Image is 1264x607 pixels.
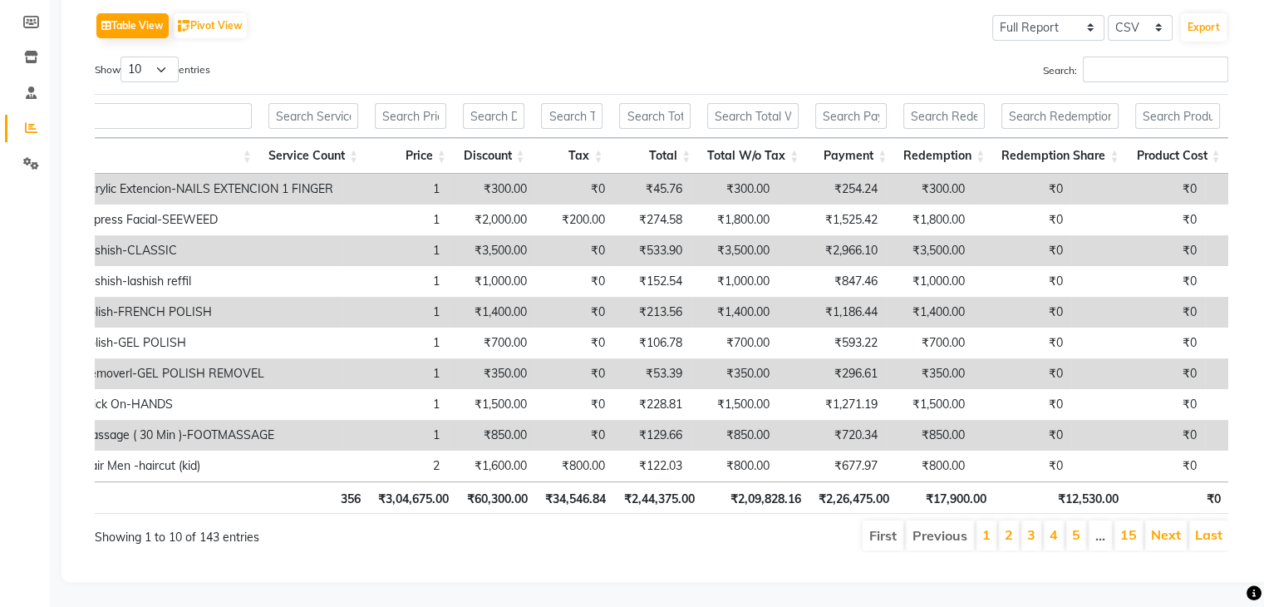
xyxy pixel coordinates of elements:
[455,138,534,174] th: Discount: activate to sort column ascending
[613,297,691,328] td: ₹213.56
[993,138,1127,174] th: Redemption Share: activate to sort column ascending
[613,174,691,205] td: ₹45.76
[73,389,342,420] td: Stick On-HANDS
[995,481,1128,514] th: ₹12,530.00
[535,420,613,451] td: ₹0
[342,451,448,481] td: 2
[448,420,535,451] td: ₹850.00
[886,389,973,420] td: ₹1,500.00
[778,266,886,297] td: ₹847.46
[1071,328,1205,358] td: ₹0
[535,328,613,358] td: ₹0
[268,103,358,129] input: Search Service Count
[95,519,553,546] div: Showing 1 to 10 of 143 entries
[174,13,247,38] button: Pivot View
[448,205,535,235] td: ₹2,000.00
[448,389,535,420] td: ₹1,500.00
[366,138,455,174] th: Price: activate to sort column ascending
[1195,526,1222,543] a: Last
[369,481,457,514] th: ₹3,04,675.00
[973,358,1071,389] td: ₹0
[73,328,342,358] td: Polish-GEL POLISH
[1071,235,1205,266] td: ₹0
[778,205,886,235] td: ₹1,525.42
[973,205,1071,235] td: ₹0
[611,138,699,174] th: Total: activate to sort column ascending
[342,389,448,420] td: 1
[886,328,973,358] td: ₹700.00
[886,420,973,451] td: ₹850.00
[1027,526,1035,543] a: 3
[1127,138,1228,174] th: Product Cost: activate to sort column ascending
[535,205,613,235] td: ₹200.00
[691,389,778,420] td: ₹1,500.00
[613,266,691,297] td: ₹152.54
[1005,526,1013,543] a: 2
[702,481,809,514] th: ₹2,09,828.16
[1151,526,1181,543] a: Next
[691,266,778,297] td: ₹1,000.00
[342,328,448,358] td: 1
[691,328,778,358] td: ₹700.00
[448,297,535,328] td: ₹1,400.00
[614,481,702,514] th: ₹2,44,375.00
[1071,266,1205,297] td: ₹0
[778,297,886,328] td: ₹1,186.44
[778,174,886,205] td: ₹254.24
[96,13,169,38] button: Table View
[886,205,973,235] td: ₹1,800.00
[886,266,973,297] td: ₹1,000.00
[1135,103,1220,129] input: Search Product Cost
[613,420,691,451] td: ₹129.66
[619,103,691,129] input: Search Total
[342,297,448,328] td: 1
[536,481,614,514] th: ₹34,546.84
[535,266,613,297] td: ₹0
[973,328,1071,358] td: ₹0
[448,174,535,205] td: ₹300.00
[1071,297,1205,328] td: ₹0
[903,103,985,129] input: Search Redemption
[342,205,448,235] td: 1
[973,266,1071,297] td: ₹0
[1071,451,1205,481] td: ₹0
[973,297,1071,328] td: ₹0
[1127,481,1228,514] th: ₹0
[1043,57,1228,82] label: Search:
[691,420,778,451] td: ₹850.00
[73,266,342,297] td: Lashish-lashish reffil
[448,451,535,481] td: ₹1,600.00
[982,526,991,543] a: 1
[1072,526,1080,543] a: 5
[73,297,342,328] td: Polish-FRENCH POLISH
[886,174,973,205] td: ₹300.00
[535,389,613,420] td: ₹0
[533,138,611,174] th: Tax: activate to sort column ascending
[535,358,613,389] td: ₹0
[1071,205,1205,235] td: ₹0
[457,481,536,514] th: ₹60,300.00
[73,235,342,266] td: Lashish-CLASSIC
[691,174,778,205] td: ₹300.00
[342,266,448,297] td: 1
[691,205,778,235] td: ₹1,800.00
[1050,526,1058,543] a: 4
[535,451,613,481] td: ₹800.00
[342,358,448,389] td: 1
[448,358,535,389] td: ₹350.00
[778,420,886,451] td: ₹720.34
[691,297,778,328] td: ₹1,400.00
[973,235,1071,266] td: ₹0
[73,174,342,205] td: Acrylic Extencion-NAILS EXTENCION 1 FINGER
[463,103,525,129] input: Search Discount
[535,174,613,205] td: ₹0
[778,451,886,481] td: ₹677.97
[613,389,691,420] td: ₹228.81
[613,358,691,389] td: ₹53.39
[120,57,179,82] select: Showentries
[895,138,993,174] th: Redemption: activate to sort column ascending
[535,297,613,328] td: ₹0
[886,235,973,266] td: ₹3,500.00
[73,358,342,389] td: Removerl-GEL POLISH REMOVEL
[342,235,448,266] td: 1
